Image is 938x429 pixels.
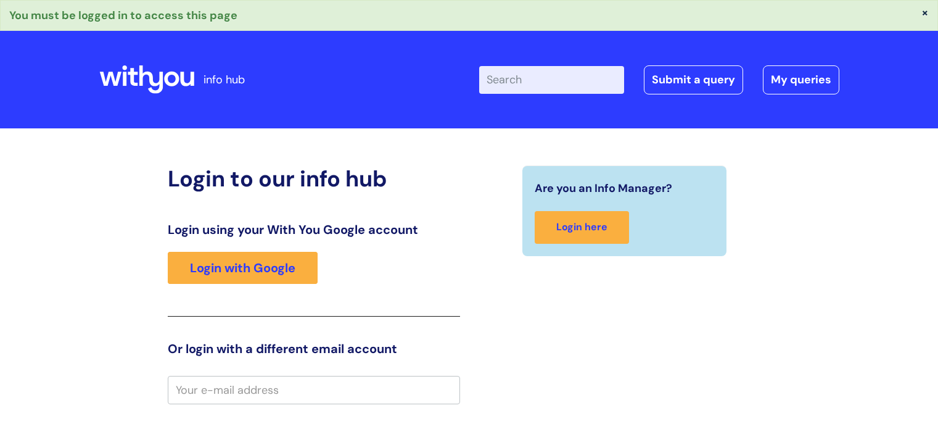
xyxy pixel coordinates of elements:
[535,178,672,198] span: Are you an Info Manager?
[644,65,743,94] a: Submit a query
[204,70,245,90] p: info hub
[168,252,318,284] a: Login with Google
[168,165,460,192] h2: Login to our info hub
[535,211,629,244] a: Login here
[168,376,460,404] input: Your e-mail address
[168,222,460,237] h3: Login using your With You Google account
[921,7,929,18] button: ×
[479,66,624,93] input: Search
[168,341,460,356] h3: Or login with a different email account
[763,65,839,94] a: My queries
